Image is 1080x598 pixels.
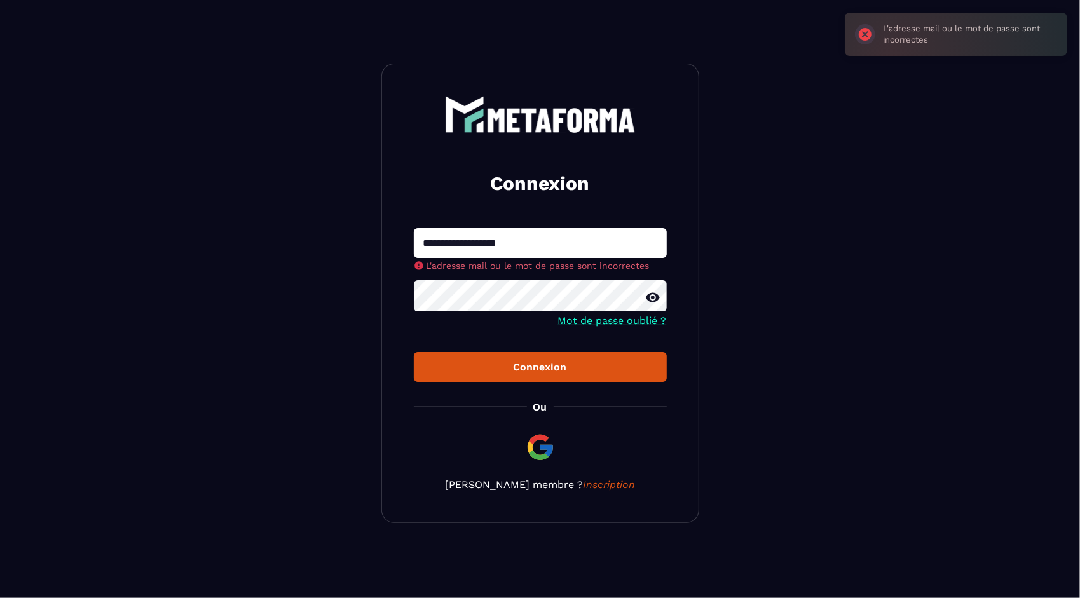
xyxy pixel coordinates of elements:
[445,96,636,133] img: logo
[558,315,667,327] a: Mot de passe oublié ?
[583,479,635,491] a: Inscription
[525,432,556,463] img: google
[427,261,650,271] span: L'adresse mail ou le mot de passe sont incorrectes
[414,96,667,133] a: logo
[414,352,667,382] button: Connexion
[424,361,657,373] div: Connexion
[429,171,652,196] h2: Connexion
[414,479,667,491] p: [PERSON_NAME] membre ?
[533,401,547,413] p: Ou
